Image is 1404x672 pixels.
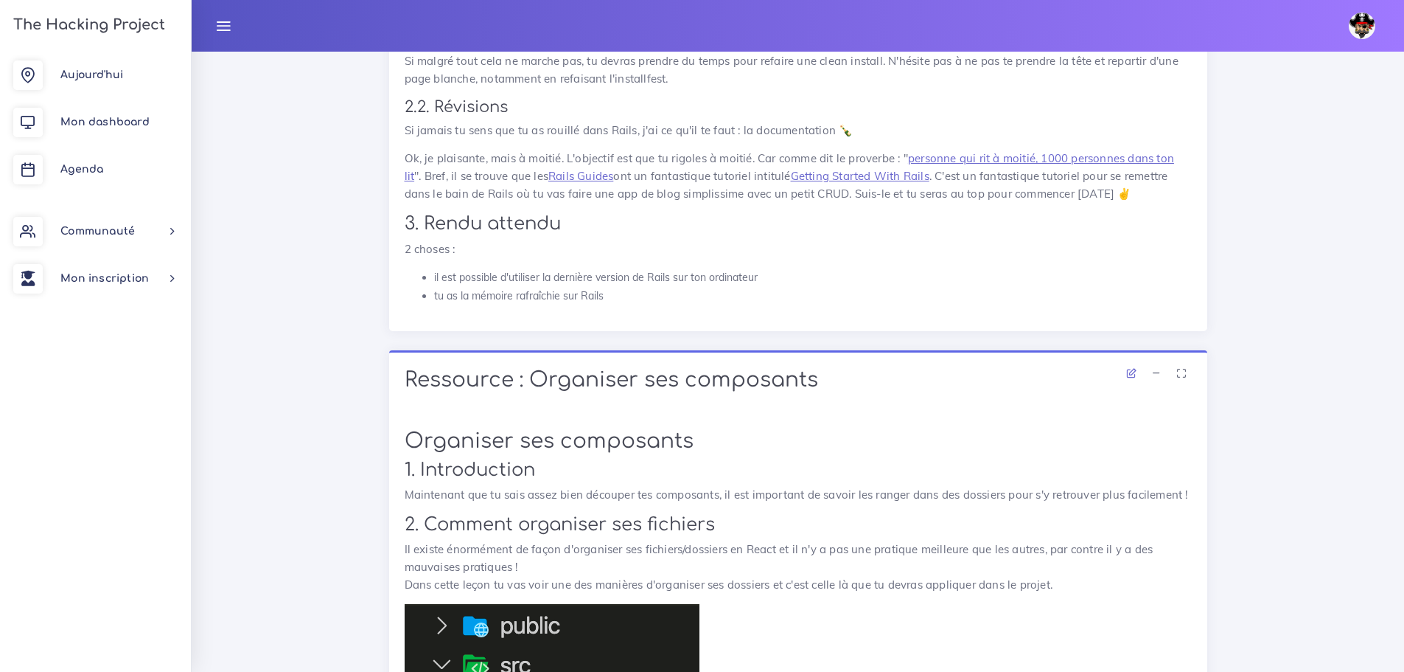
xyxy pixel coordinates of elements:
[405,122,1192,139] p: Si jamais tu sens que tu as rouillé dans Rails, j'ai ce qu'il te faut : la documentation 🍾
[405,486,1192,504] p: Maintenant que tu sais assez bien découper tes composants, il est important de savoir les ranger ...
[434,287,1192,305] li: tu as la mémoire rafraîchie sur Rails
[405,52,1192,88] p: Si malgré tout cela ne marche pas, tu devras prendre du temps pour refaire une clean install. N'h...
[60,117,150,128] span: Mon dashboard
[60,226,135,237] span: Communauté
[60,164,103,175] span: Agenda
[405,368,1192,393] h1: Ressource : Organiser ses composants
[405,541,1192,594] p: Il existe énormément de façon d'organiser ses fichiers/dossiers en React et il n'y a pas une prat...
[405,240,1192,258] p: 2 choses :
[405,460,1192,481] h2: 1. Introduction
[60,69,123,80] span: Aujourd'hui
[60,273,149,284] span: Mon inscription
[405,150,1192,203] p: Ok, je plaisante, mais à moitié. L'objectif est que tu rigoles à moitié. Car comme dit le proverb...
[405,213,1192,235] h2: 3. Rendu attendu
[405,429,1192,454] h1: Organiser ses composants
[1349,13,1375,39] img: avatar
[548,169,613,183] a: Rails Guides
[9,17,165,33] h3: The Hacking Project
[434,269,1192,287] li: il est possible d'utiliser la dernière version de Rails sur ton ordinateur
[791,169,929,183] a: Getting Started With Rails
[405,514,1192,536] h2: 2. Comment organiser ses fichiers
[405,98,1192,117] h3: 2.2. Révisions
